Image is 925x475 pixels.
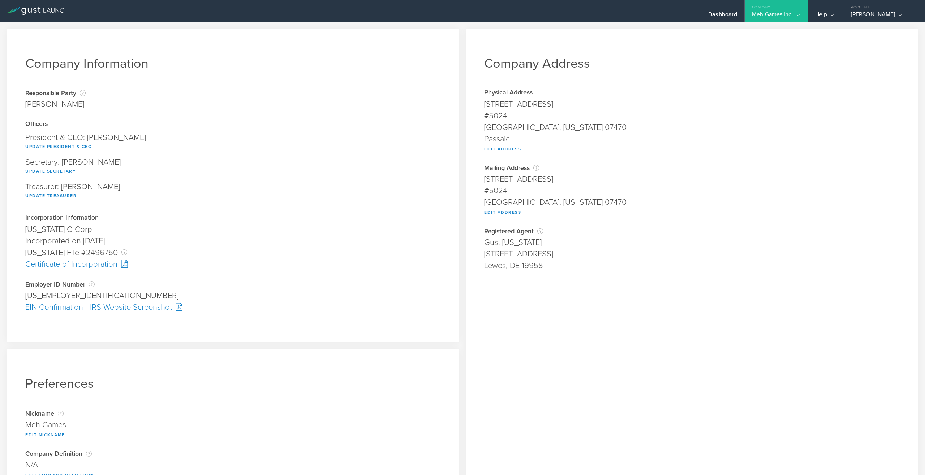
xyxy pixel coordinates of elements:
div: Incorporation Information [25,215,441,222]
div: President & CEO: [PERSON_NAME] [25,130,441,154]
button: Edit Nickname [25,431,65,439]
div: Gust [US_STATE] [484,237,900,248]
button: Update President & CEO [25,142,92,151]
div: Incorporated on [DATE] [25,235,441,247]
div: Secretary: [PERSON_NAME] [25,154,441,179]
div: Responsible Party [25,89,86,97]
div: #5024 [484,185,900,196]
button: Edit Address [484,208,521,217]
div: [US_STATE] File #2496750 [25,247,441,258]
div: [STREET_ADDRESS] [484,98,900,110]
button: Update Secretary [25,167,76,175]
div: Meh Games [25,419,441,431]
div: Treasurer: [PERSON_NAME] [25,179,441,204]
div: [PERSON_NAME] [851,11,912,22]
h1: Company Address [484,56,900,71]
div: [GEOGRAPHIC_DATA], [US_STATE] 07470 [484,196,900,208]
div: [US_STATE] C-Corp [25,224,441,235]
div: EIN Confirmation - IRS Website Screenshot [25,301,441,313]
div: [GEOGRAPHIC_DATA], [US_STATE] 07470 [484,122,900,133]
div: [PERSON_NAME] [25,98,86,110]
iframe: Chat Widget [889,440,925,475]
div: Lewes, DE 19958 [484,260,900,271]
div: Physical Address [484,89,900,97]
div: Certificate of Incorporation [25,258,441,270]
div: Dashboard [708,11,737,22]
div: N/A [25,459,441,471]
div: Mailing Address [484,164,900,171]
h1: Preferences [25,376,441,391]
button: Edit Address [484,145,521,153]
div: Officers [25,121,441,128]
div: [US_EMPLOYER_IDENTIFICATION_NUMBER] [25,290,441,301]
div: Help [815,11,834,22]
div: Passaic [484,133,900,145]
div: Meh Games Inc. [752,11,800,22]
div: Nickname [25,410,441,417]
div: #5024 [484,110,900,122]
button: Update Treasurer [25,191,77,200]
h1: Company Information [25,56,441,71]
div: Company Definition [25,450,441,457]
div: [STREET_ADDRESS] [484,173,900,185]
div: [STREET_ADDRESS] [484,248,900,260]
div: Registered Agent [484,228,900,235]
div: Employer ID Number [25,281,441,288]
